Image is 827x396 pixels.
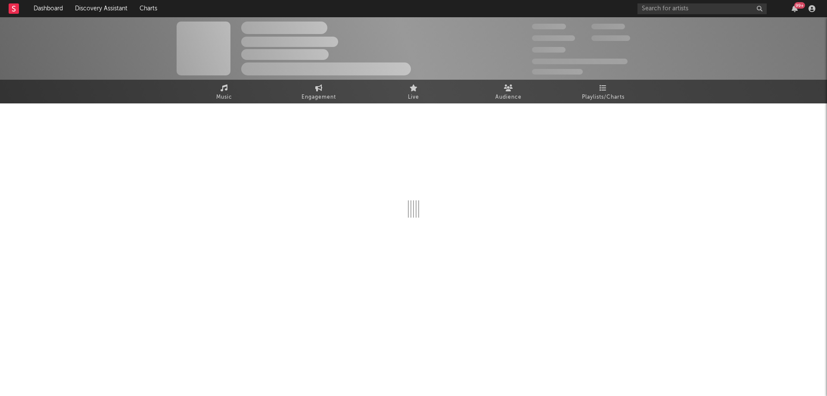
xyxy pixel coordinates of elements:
[532,69,583,75] span: Jump Score: 85.0
[591,24,625,29] span: 100 000
[366,80,461,103] a: Live
[591,35,630,41] span: 1 000 000
[792,5,798,12] button: 99+
[637,3,767,14] input: Search for artists
[408,92,419,103] span: Live
[216,92,232,103] span: Music
[177,80,271,103] a: Music
[532,24,566,29] span: 300 000
[532,47,566,53] span: 100 000
[271,80,366,103] a: Engagement
[495,92,522,103] span: Audience
[794,2,805,9] div: 99 +
[461,80,556,103] a: Audience
[532,35,575,41] span: 50 000 000
[582,92,625,103] span: Playlists/Charts
[556,80,650,103] a: Playlists/Charts
[532,59,628,64] span: 50 000 000 Monthly Listeners
[302,92,336,103] span: Engagement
